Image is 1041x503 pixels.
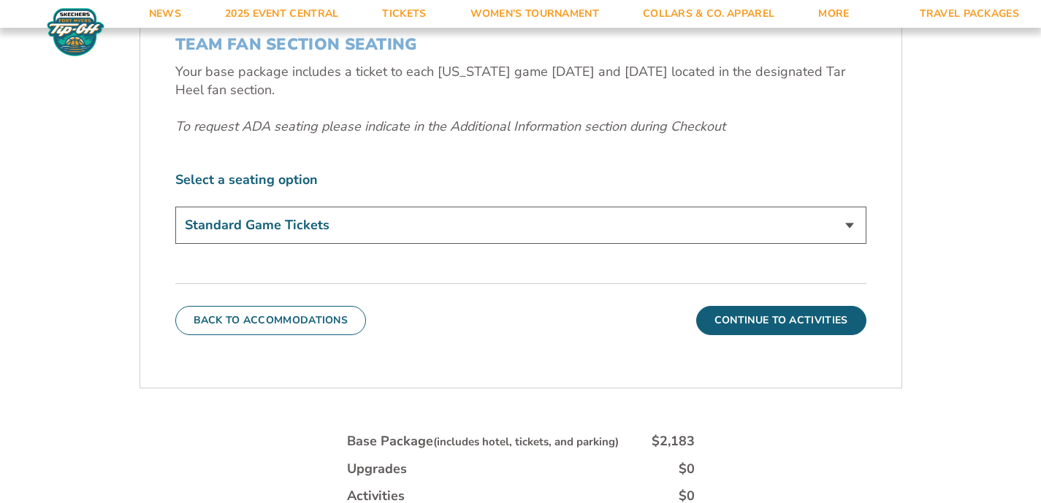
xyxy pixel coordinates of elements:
[175,118,725,135] em: To request ADA seating please indicate in the Additional Information section during Checkout
[347,432,619,450] div: Base Package
[679,460,695,478] div: $0
[347,460,407,478] div: Upgrades
[175,35,866,54] h3: TEAM FAN SECTION SEATING
[175,306,367,335] button: Back To Accommodations
[175,171,866,189] label: Select a seating option
[652,432,695,450] div: $2,183
[433,434,619,449] small: (includes hotel, tickets, and parking)
[696,306,866,335] button: Continue To Activities
[44,7,107,57] img: Fort Myers Tip-Off
[175,63,866,99] p: Your base package includes a ticket to each [US_STATE] game [DATE] and [DATE] located in the desi...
